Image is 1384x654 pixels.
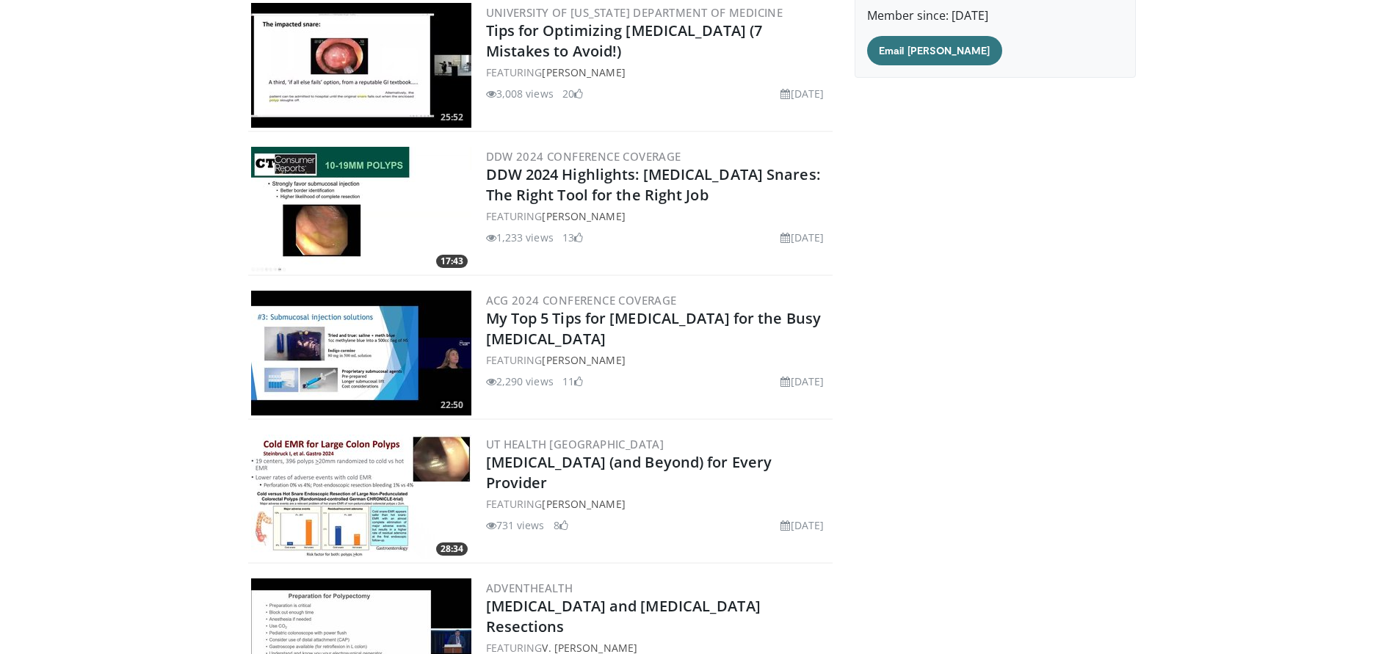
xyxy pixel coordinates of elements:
[542,65,625,79] a: [PERSON_NAME]
[542,209,625,223] a: [PERSON_NAME]
[780,230,824,245] li: [DATE]
[542,497,625,511] a: [PERSON_NAME]
[251,291,471,415] img: d1e29a0e-398b-476a-b26b-3b5e883dded9.300x170_q85_crop-smart_upscale.jpg
[436,542,468,556] span: 28:34
[436,111,468,124] span: 25:52
[486,164,820,205] a: DDW 2024 Highlights: [MEDICAL_DATA] Snares: The Right Tool for the Right Job
[486,452,772,493] a: [MEDICAL_DATA] (and Beyond) for Every Provider
[486,437,664,451] a: UT Health [GEOGRAPHIC_DATA]
[780,374,824,389] li: [DATE]
[780,517,824,533] li: [DATE]
[486,596,761,636] a: [MEDICAL_DATA] and [MEDICAL_DATA] Resections
[251,435,471,559] img: 9dd2e8e8-67f1-42ff-9368-fa8809f2f3a9.300x170_q85_crop-smart_upscale.jpg
[251,3,471,128] img: 850778bb-8ad9-4cb4-ad3c-34ed2ae53136.300x170_q85_crop-smart_upscale.jpg
[542,353,625,367] a: [PERSON_NAME]
[486,86,554,101] li: 3,008 views
[486,5,783,20] a: University of [US_STATE] Department of Medicine
[251,435,471,559] a: 28:34
[251,147,471,272] img: 1c2d976e-2a41-4d9c-ace0-c3e1adfe6604.300x170_q85_crop-smart_upscale.jpg
[562,230,583,245] li: 13
[486,517,545,533] li: 731 views
[486,149,681,164] a: DDW 2024 Conference Coverage
[867,7,1123,24] p: Member since: [DATE]
[780,86,824,101] li: [DATE]
[486,308,822,349] a: My Top 5 Tips for [MEDICAL_DATA] for the Busy [MEDICAL_DATA]
[486,208,830,224] div: FEATURING
[436,399,468,412] span: 22:50
[486,581,573,595] a: AdventHealth
[486,374,554,389] li: 2,290 views
[486,293,677,308] a: ACG 2024 Conference Coverage
[251,291,471,415] a: 22:50
[867,36,1001,65] a: Email [PERSON_NAME]
[562,86,583,101] li: 20
[486,21,763,61] a: Tips for Optimizing [MEDICAL_DATA] (7 Mistakes to Avoid!)
[486,65,830,80] div: FEATURING
[436,255,468,268] span: 17:43
[486,352,830,368] div: FEATURING
[486,496,830,512] div: FEATURING
[251,147,471,272] a: 17:43
[486,230,554,245] li: 1,233 views
[554,517,568,533] li: 8
[562,374,583,389] li: 11
[251,3,471,128] a: 25:52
